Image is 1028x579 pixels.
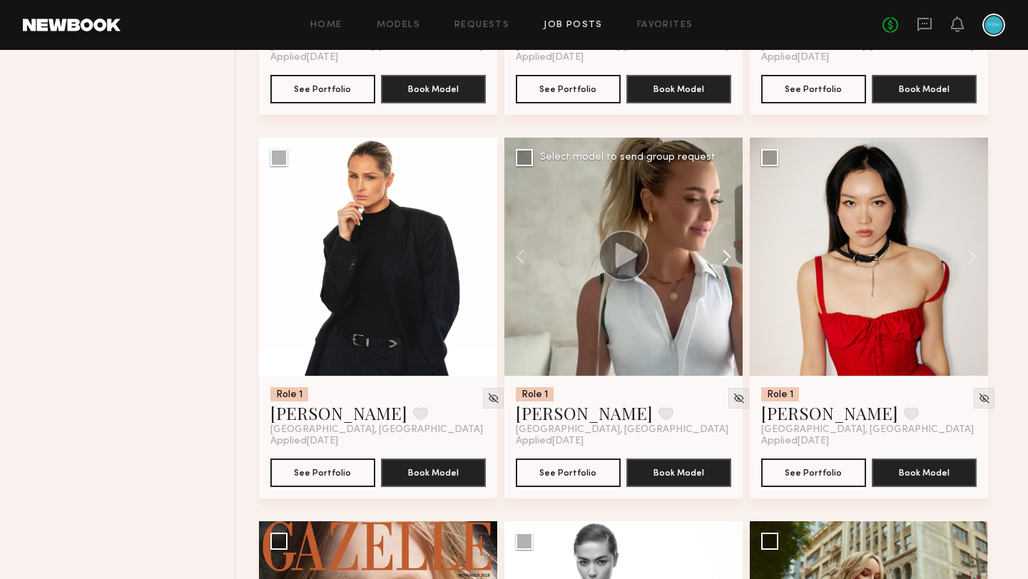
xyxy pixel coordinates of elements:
[761,52,977,63] div: Applied [DATE]
[626,75,731,103] button: Book Model
[872,458,977,487] button: Book Model
[516,52,731,63] div: Applied [DATE]
[978,392,990,404] img: Unhide Model
[516,436,731,447] div: Applied [DATE]
[626,82,731,94] a: Book Model
[761,424,974,436] span: [GEOGRAPHIC_DATA], [GEOGRAPHIC_DATA]
[270,52,486,63] div: Applied [DATE]
[487,392,499,404] img: Unhide Model
[761,458,866,487] button: See Portfolio
[516,424,728,436] span: [GEOGRAPHIC_DATA], [GEOGRAPHIC_DATA]
[270,458,375,487] button: See Portfolio
[761,75,866,103] button: See Portfolio
[270,401,407,424] a: [PERSON_NAME]
[270,436,486,447] div: Applied [DATE]
[761,387,799,401] div: Role 1
[872,75,977,103] button: Book Model
[454,21,509,30] a: Requests
[761,401,898,424] a: [PERSON_NAME]
[381,75,486,103] button: Book Model
[270,75,375,103] button: See Portfolio
[381,458,486,487] button: Book Model
[310,21,342,30] a: Home
[637,21,693,30] a: Favorites
[761,436,977,447] div: Applied [DATE]
[733,392,745,404] img: Unhide Model
[381,466,486,478] a: Book Model
[540,153,716,163] div: Select model to send group request
[381,82,486,94] a: Book Model
[872,82,977,94] a: Book Model
[270,424,483,436] span: [GEOGRAPHIC_DATA], [GEOGRAPHIC_DATA]
[516,401,653,424] a: [PERSON_NAME]
[516,458,621,487] button: See Portfolio
[377,21,420,30] a: Models
[270,387,308,401] div: Role 1
[516,387,554,401] div: Role 1
[516,75,621,103] button: See Portfolio
[626,458,731,487] button: Book Model
[544,21,603,30] a: Job Posts
[626,466,731,478] a: Book Model
[872,466,977,478] a: Book Model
